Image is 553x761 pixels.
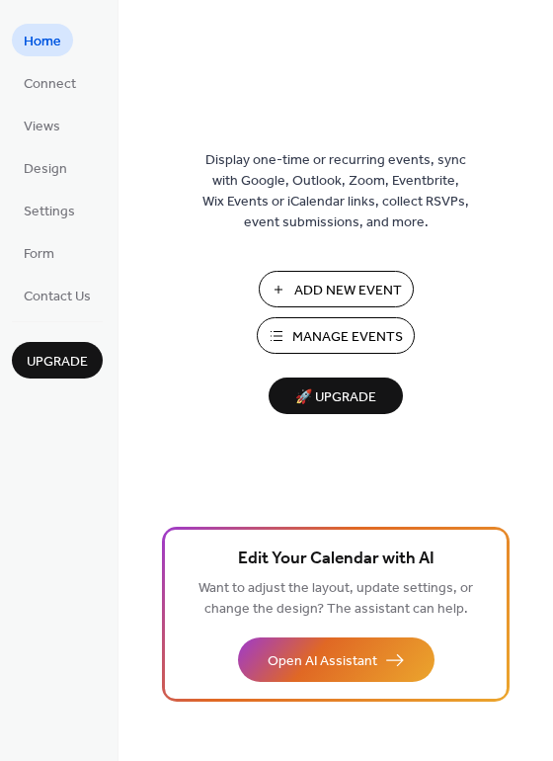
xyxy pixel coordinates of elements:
[24,202,75,222] span: Settings
[257,317,415,354] button: Manage Events
[259,271,414,307] button: Add New Event
[12,66,88,99] a: Connect
[12,342,103,379] button: Upgrade
[238,637,434,682] button: Open AI Assistant
[269,378,403,414] button: 🚀 Upgrade
[24,159,67,180] span: Design
[198,575,473,623] span: Want to adjust the layout, update settings, or change the design? The assistant can help.
[24,117,60,137] span: Views
[24,287,91,307] span: Contact Us
[12,109,72,141] a: Views
[24,244,54,265] span: Form
[12,194,87,226] a: Settings
[202,150,469,233] span: Display one-time or recurring events, sync with Google, Outlook, Zoom, Eventbrite, Wix Events or ...
[12,236,66,269] a: Form
[12,24,73,56] a: Home
[238,546,434,573] span: Edit Your Calendar with AI
[24,32,61,52] span: Home
[24,74,76,95] span: Connect
[12,279,103,311] a: Contact Us
[294,281,402,301] span: Add New Event
[280,384,391,411] span: 🚀 Upgrade
[27,352,88,373] span: Upgrade
[292,327,403,348] span: Manage Events
[268,651,377,672] span: Open AI Assistant
[12,151,79,184] a: Design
